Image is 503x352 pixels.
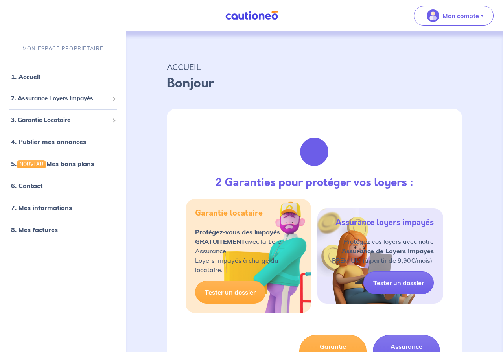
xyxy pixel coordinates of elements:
[427,9,439,22] img: illu_account_valid_menu.svg
[3,91,123,106] div: 2. Assurance Loyers Impayés
[3,134,123,149] div: 4. Publier mes annonces
[3,178,123,194] div: 6. Contact
[11,204,72,212] a: 7. Mes informations
[11,160,94,168] a: 5.NOUVEAUMes bons plans
[293,131,335,173] img: justif-loupe
[3,69,123,85] div: 1. Accueil
[332,237,434,265] p: Protégez vos loyers avec notre PREMIUM (à partir de 9,90€/mois).
[22,45,103,52] p: MON ESPACE PROPRIÉTAIRE
[11,94,109,103] span: 2. Assurance Loyers Impayés
[3,200,123,216] div: 7. Mes informations
[216,176,413,190] h3: 2 Garanties pour protéger vos loyers :
[3,112,123,127] div: 3. Garantie Locataire
[11,226,58,234] a: 8. Mes factures
[195,227,302,275] p: avec la 1ère Assurance Loyers Impayés à charge du locataire.
[11,182,42,190] a: 6. Contact
[11,73,40,81] a: 1. Accueil
[11,138,86,146] a: 4. Publier mes annonces
[414,6,494,26] button: illu_account_valid_menu.svgMon compte
[442,11,479,20] p: Mon compte
[195,281,265,304] a: Tester un dossier
[195,208,263,218] h5: Garantie locataire
[335,218,434,227] h5: Assurance loyers impayés
[11,115,109,124] span: 3. Garantie Locataire
[167,74,462,93] p: Bonjour
[342,247,434,255] strong: Assurance de Loyers Impayés
[222,11,281,20] img: Cautioneo
[195,228,280,245] strong: Protégez-vous des impayés GRATUITEMENT
[167,60,462,74] p: ACCUEIL
[3,156,123,171] div: 5.NOUVEAUMes bons plans
[3,222,123,238] div: 8. Mes factures
[363,271,434,294] a: Tester un dossier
